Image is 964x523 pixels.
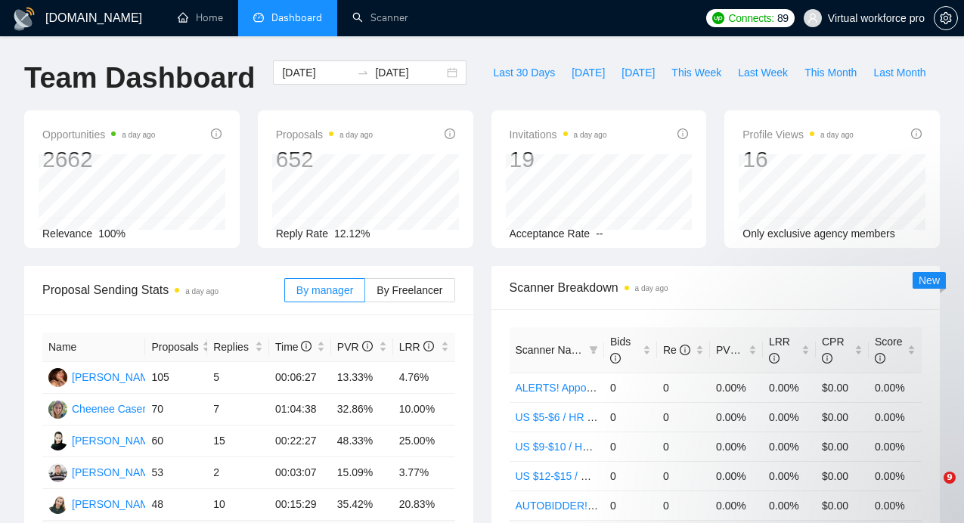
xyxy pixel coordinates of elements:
[145,457,207,489] td: 53
[276,227,328,240] span: Reply Rate
[42,125,155,144] span: Opportunities
[657,373,710,402] td: 0
[635,284,668,292] time: a day ago
[362,341,373,351] span: info-circle
[621,64,655,81] span: [DATE]
[48,370,159,382] a: SF[PERSON_NAME]
[48,466,159,478] a: RM[PERSON_NAME]
[253,12,264,23] span: dashboard
[178,11,223,24] a: homeHome
[935,12,957,24] span: setting
[269,489,331,521] td: 00:15:29
[275,341,312,353] span: Time
[48,434,159,446] a: JR[PERSON_NAME]
[282,64,351,81] input: Start date
[48,497,159,509] a: YB[PERSON_NAME]
[510,227,590,240] span: Acceptance Rate
[738,64,788,81] span: Last Week
[12,7,36,31] img: logo
[207,362,269,394] td: 5
[730,60,796,85] button: Last Week
[269,394,331,426] td: 01:04:38
[589,345,598,354] span: filter
[516,411,659,423] a: US $5-$6 / HR - Telemarketing
[807,13,818,23] span: user
[680,345,690,355] span: info-circle
[145,394,207,426] td: 70
[393,394,455,426] td: 10.00%
[357,67,369,79] span: swap-right
[604,402,657,432] td: 0
[586,339,601,361] span: filter
[334,227,370,240] span: 12.12%
[122,131,155,139] time: a day ago
[604,432,657,461] td: 0
[48,368,67,387] img: SF
[869,491,922,520] td: 0.00%
[72,432,159,449] div: [PERSON_NAME]
[510,145,607,174] div: 19
[48,463,67,482] img: RM
[485,60,563,85] button: Last 30 Days
[493,64,555,81] span: Last 30 Days
[596,227,603,240] span: --
[207,489,269,521] td: 10
[604,491,657,520] td: 0
[516,470,671,482] a: US $12-$15 / HR - Telemarketing
[671,64,721,81] span: This Week
[207,333,269,362] th: Replies
[657,432,710,461] td: 0
[207,426,269,457] td: 15
[610,353,621,364] span: info-circle
[151,339,198,355] span: Proposals
[48,432,67,450] img: JR
[604,373,657,402] td: 0
[331,394,393,426] td: 32.86%
[613,60,663,85] button: [DATE]
[875,336,903,364] span: Score
[48,402,152,414] a: CCCheenee Casero
[919,274,940,286] span: New
[42,280,284,299] span: Proposal Sending Stats
[510,125,607,144] span: Invitations
[393,489,455,521] td: 20.83%
[331,362,393,394] td: 13.33%
[72,496,159,512] div: [PERSON_NAME]
[563,60,613,85] button: [DATE]
[777,10,789,26] span: 89
[72,401,152,417] div: Cheenee Casero
[145,362,207,394] td: 105
[934,12,958,24] a: setting
[710,491,763,520] td: 0.00%
[42,227,92,240] span: Relevance
[820,131,854,139] time: a day ago
[610,336,631,364] span: Bids
[663,60,730,85] button: This Week
[816,373,869,402] td: $0.00
[213,339,252,355] span: Replies
[269,426,331,457] td: 00:22:27
[337,341,373,353] span: PVR
[604,461,657,491] td: 0
[742,227,895,240] span: Only exclusive agency members
[145,426,207,457] td: 60
[301,341,312,351] span: info-circle
[269,362,331,394] td: 00:06:27
[742,125,854,144] span: Profile Views
[331,489,393,521] td: 35.42%
[145,333,207,362] th: Proposals
[339,131,373,139] time: a day ago
[445,128,455,139] span: info-circle
[913,472,949,508] iframe: Intercom live chat
[657,402,710,432] td: 0
[393,457,455,489] td: 3.77%
[769,353,780,364] span: info-circle
[399,341,434,353] span: LRR
[185,287,219,296] time: a day ago
[24,60,255,96] h1: Team Dashboard
[72,464,159,481] div: [PERSON_NAME]
[269,457,331,489] td: 00:03:07
[710,373,763,402] td: 0.00%
[574,131,607,139] time: a day ago
[393,426,455,457] td: 25.00%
